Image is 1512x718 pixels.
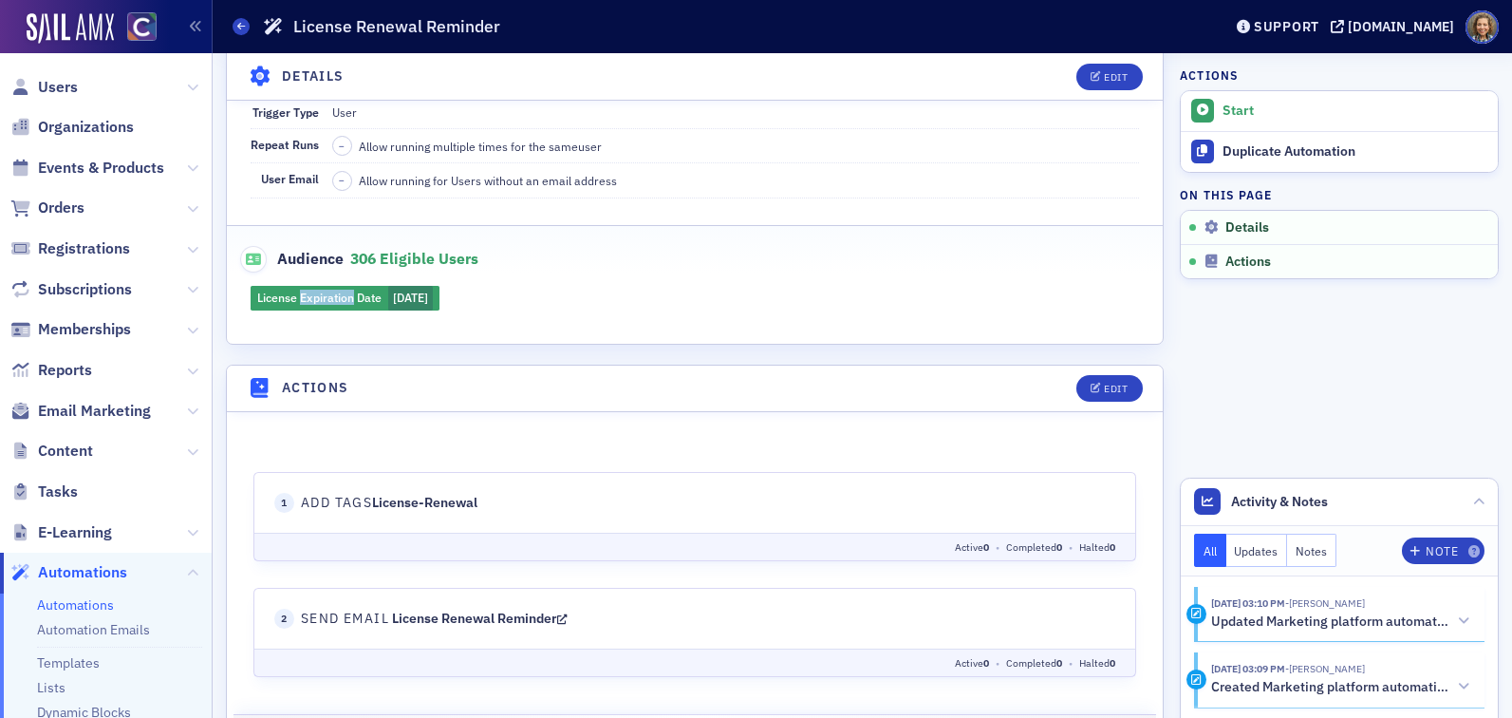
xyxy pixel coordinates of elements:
[1287,534,1336,567] button: Notes
[240,246,344,273] span: Audience
[1211,614,1449,631] h5: Updated Marketing platform automation: License Renewal Reminder
[1231,492,1328,512] span: Activity & Notes
[1180,66,1239,84] h4: Actions
[1076,375,1142,402] button: Edit
[38,158,164,179] span: Events & Products
[1225,254,1271,271] span: Actions
[127,12,157,42] img: SailAMX
[282,378,349,398] h4: Actions
[332,104,357,120] span: User
[38,522,112,543] span: E-Learning
[10,562,127,583] a: Automations
[10,441,93,462] a: Content
[1223,103,1488,120] div: Start
[10,238,130,259] a: Registrations
[1211,677,1471,697] button: Created Marketing platform automation: License Renewal Reminder
[1402,538,1484,564] button: Note
[282,66,345,86] h4: Details
[10,279,132,300] a: Subscriptions
[1180,186,1499,203] h4: On this page
[38,401,151,422] span: Email Marketing
[350,249,478,268] span: 306 eligible users
[1186,670,1206,690] div: Activity
[38,562,127,583] span: Automations
[10,77,78,98] a: Users
[339,174,345,187] span: –
[1226,534,1288,567] button: Updates
[38,319,131,340] span: Memberships
[1254,18,1319,35] div: Support
[38,238,130,259] span: Registrations
[1211,612,1471,632] button: Updated Marketing platform automation: License Renewal Reminder
[1211,596,1285,610] time: 10/13/2025 03:10 PM
[37,596,114,614] a: Automations
[252,104,319,120] span: Trigger Type
[359,138,602,155] span: Allow running multiple times for the same user
[10,198,84,218] a: Orders
[1181,131,1498,172] a: Duplicate Automation
[1211,662,1285,675] time: 10/13/2025 03:09 PM
[37,679,65,696] a: Lists
[38,198,84,218] span: Orders
[1181,91,1498,131] button: Start
[1426,546,1458,557] div: Note
[38,441,93,462] span: Content
[38,77,78,98] span: Users
[1225,219,1269,236] span: Details
[37,621,150,638] a: Automation Emails
[1465,10,1499,44] span: Profile
[1104,71,1128,82] div: Edit
[1285,596,1365,610] span: Katie Foo
[38,279,132,300] span: Subscriptions
[293,15,500,38] h1: License Renewal Reminder
[1211,679,1449,696] h5: Created Marketing platform automation: License Renewal Reminder
[1186,604,1206,624] div: Activity
[339,140,345,153] span: –
[1285,662,1365,675] span: Katie Foo
[37,654,100,671] a: Templates
[1104,384,1128,394] div: Edit
[10,158,164,179] a: Events & Products
[1194,534,1226,567] button: All
[10,522,112,543] a: E-Learning
[38,360,92,381] span: Reports
[38,482,78,502] span: Tasks
[10,319,131,340] a: Memberships
[10,360,92,381] a: Reports
[251,137,319,152] span: Repeat Runs
[38,117,134,138] span: Organizations
[1348,18,1454,35] div: [DOMAIN_NAME]
[10,117,134,138] a: Organizations
[261,171,319,186] span: User Email
[27,13,114,44] img: SailAMX
[10,482,78,502] a: Tasks
[1223,143,1488,161] div: Duplicate Automation
[359,172,617,189] span: Allow running for Users without an email address
[114,12,157,45] a: View Homepage
[1331,20,1461,33] button: [DOMAIN_NAME]
[10,401,151,422] a: Email Marketing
